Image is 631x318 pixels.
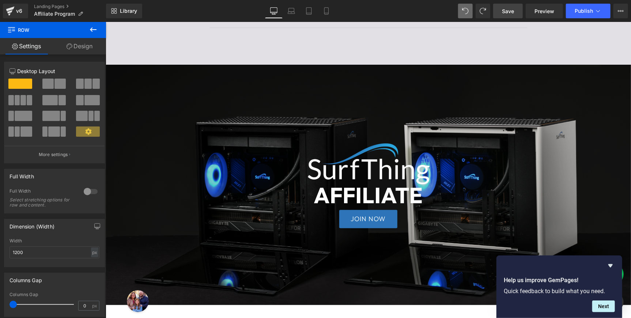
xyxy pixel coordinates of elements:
[10,197,75,208] div: Select stretching options for row and content.
[534,7,554,15] span: Preview
[7,22,80,38] span: Row
[39,151,68,158] p: More settings
[92,303,98,308] span: px
[265,4,283,18] a: Desktop
[504,261,615,312] div: Help us improve GemPages!
[234,188,292,206] a: JOIN NOW
[91,247,98,257] div: px
[34,4,106,10] a: Landing Pages
[283,4,300,18] a: Laptop
[120,8,137,14] span: Library
[34,11,75,17] span: Affiliate Program
[606,261,615,270] button: Hide survey
[10,169,34,179] div: Full Width
[575,8,593,14] span: Publish
[566,4,611,18] button: Publish
[318,4,335,18] a: Mobile
[10,246,99,258] input: auto
[10,219,54,230] div: Dimension (Width)
[458,4,473,18] button: Undo
[10,188,76,196] div: Full Width
[15,6,24,16] div: v6
[300,4,318,18] a: Tablet
[53,38,106,54] a: Design
[592,300,615,312] button: Next question
[613,4,628,18] button: More
[4,146,105,163] button: More settings
[10,67,99,75] p: Desktop Layout
[18,265,49,296] iframe: LiveChat chat widget
[526,4,563,18] a: Preview
[504,288,615,295] p: Quick feedback to build what you need.
[3,4,28,18] a: v6
[10,273,42,283] div: Columns Gap
[10,238,99,243] div: Width
[502,7,514,15] span: Save
[208,159,317,187] strong: AFFILIATE
[504,276,615,285] h2: Help us improve GemPages!
[10,292,99,297] div: Columns Gap
[106,4,142,18] a: New Library
[476,4,490,18] button: Redo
